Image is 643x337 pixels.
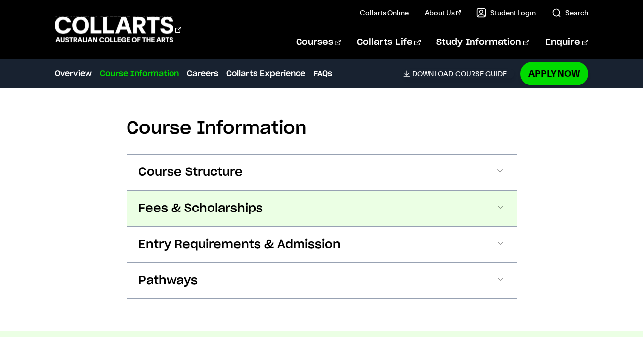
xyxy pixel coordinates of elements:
[545,26,588,59] a: Enquire
[127,227,517,262] button: Entry Requirements & Admission
[187,68,218,80] a: Careers
[425,8,461,18] a: About Us
[55,68,92,80] a: Overview
[520,62,588,85] a: Apply Now
[127,191,517,226] button: Fees & Scholarships
[436,26,529,59] a: Study Information
[360,8,409,18] a: Collarts Online
[55,15,181,43] div: Go to homepage
[357,26,421,59] a: Collarts Life
[138,273,198,289] span: Pathways
[476,8,536,18] a: Student Login
[226,68,305,80] a: Collarts Experience
[296,26,341,59] a: Courses
[403,69,514,78] a: DownloadCourse Guide
[412,69,453,78] span: Download
[138,201,263,216] span: Fees & Scholarships
[138,165,243,180] span: Course Structure
[127,155,517,190] button: Course Structure
[313,68,332,80] a: FAQs
[552,8,588,18] a: Search
[100,68,179,80] a: Course Information
[138,237,341,253] span: Entry Requirements & Admission
[127,263,517,298] button: Pathways
[127,118,517,139] h2: Course Information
